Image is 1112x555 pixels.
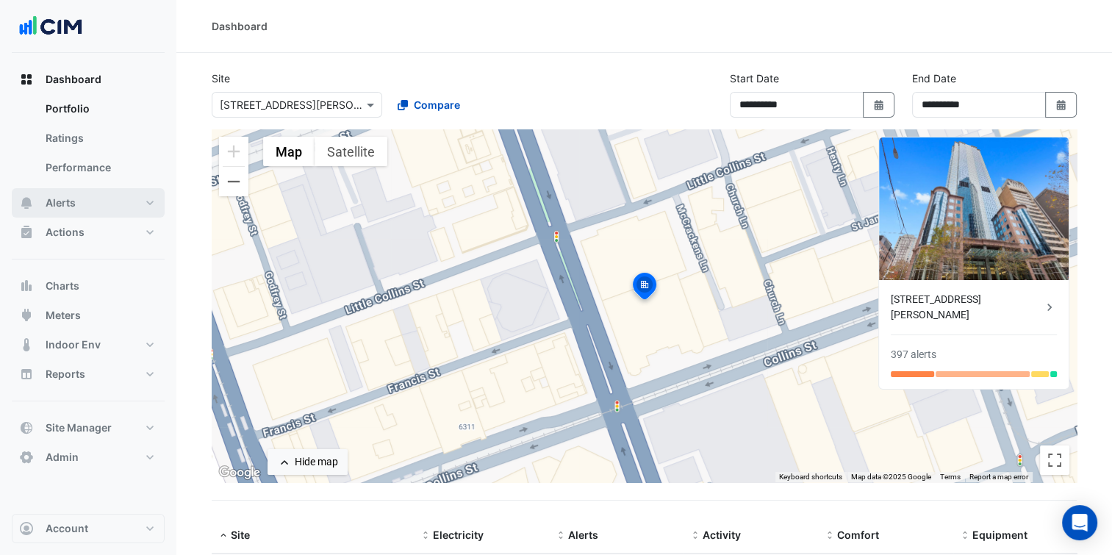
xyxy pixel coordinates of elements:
[231,529,250,541] span: Site
[46,308,81,323] span: Meters
[12,94,165,188] div: Dashboard
[46,225,85,240] span: Actions
[19,279,34,293] app-icon: Charts
[12,359,165,389] button: Reports
[567,529,598,541] span: Alerts
[46,450,79,465] span: Admin
[215,463,264,482] img: Google
[1055,99,1068,111] fa-icon: Select Date
[19,225,34,240] app-icon: Actions
[46,420,112,435] span: Site Manager
[891,292,1042,323] div: [STREET_ADDRESS][PERSON_NAME]
[12,271,165,301] button: Charts
[703,529,741,541] span: Activity
[46,337,101,352] span: Indoor Env
[433,529,484,541] span: Electricity
[12,514,165,543] button: Account
[46,279,79,293] span: Charts
[872,99,886,111] fa-icon: Select Date
[837,529,879,541] span: Comfort
[46,72,101,87] span: Dashboard
[212,71,230,86] label: Site
[46,367,85,382] span: Reports
[212,18,268,34] div: Dashboard
[879,137,1069,280] img: 530 Collins Street
[219,167,248,196] button: Zoom out
[1040,445,1069,475] button: Toggle fullscreen view
[34,153,165,182] a: Performance
[34,94,165,123] a: Portfolio
[19,337,34,352] app-icon: Indoor Env
[388,92,470,118] button: Compare
[19,450,34,465] app-icon: Admin
[969,473,1028,481] a: Report a map error
[219,137,248,166] button: Zoom in
[215,463,264,482] a: Open this area in Google Maps (opens a new window)
[19,420,34,435] app-icon: Site Manager
[730,71,779,86] label: Start Date
[263,137,315,166] button: Show street map
[779,472,842,482] button: Keyboard shortcuts
[12,188,165,218] button: Alerts
[34,123,165,153] a: Ratings
[972,529,1027,541] span: Equipment
[12,413,165,443] button: Site Manager
[46,196,76,210] span: Alerts
[12,218,165,247] button: Actions
[19,367,34,382] app-icon: Reports
[268,449,348,475] button: Hide map
[414,97,460,112] span: Compare
[891,347,936,362] div: 397 alerts
[46,521,88,536] span: Account
[12,443,165,472] button: Admin
[12,301,165,330] button: Meters
[18,12,84,41] img: Company Logo
[912,71,956,86] label: End Date
[851,473,931,481] span: Map data ©2025 Google
[295,454,338,470] div: Hide map
[315,137,387,166] button: Show satellite imagery
[12,65,165,94] button: Dashboard
[940,473,961,481] a: Terms (opens in new tab)
[19,196,34,210] app-icon: Alerts
[19,72,34,87] app-icon: Dashboard
[628,271,661,306] img: site-pin-selected.svg
[12,330,165,359] button: Indoor Env
[1062,505,1097,540] div: Open Intercom Messenger
[19,308,34,323] app-icon: Meters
